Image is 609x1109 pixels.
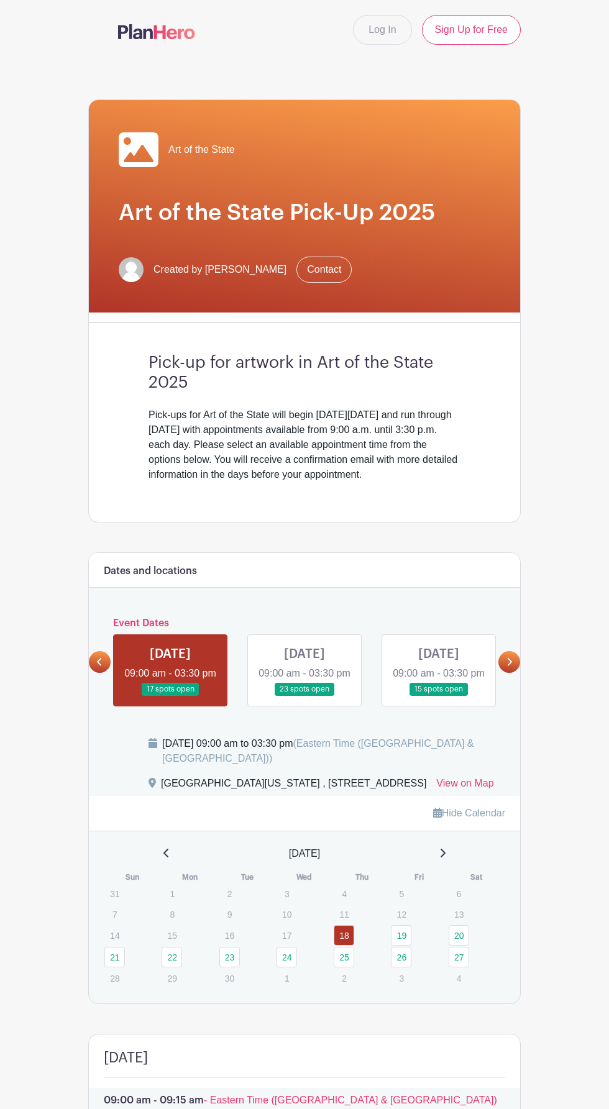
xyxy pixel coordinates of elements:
[104,905,125,924] p: 7
[436,776,493,796] a: View on Map
[334,884,354,903] p: 4
[153,262,286,277] span: Created by [PERSON_NAME]
[391,947,411,967] a: 26
[391,905,411,924] p: 12
[104,565,197,577] h6: Dates and locations
[161,776,426,796] div: [GEOGRAPHIC_DATA][US_STATE] , [STREET_ADDRESS]
[162,738,474,764] span: (Eastern Time ([GEOGRAPHIC_DATA] & [GEOGRAPHIC_DATA]))
[448,871,505,883] th: Sat
[119,199,490,227] h1: Art of the State Pick-Up 2025
[422,15,521,45] a: Sign Up for Free
[277,884,297,903] p: 3
[104,969,125,988] p: 28
[104,947,125,967] a: 21
[449,969,469,988] p: 4
[119,257,144,282] img: default-ce2991bfa6775e67f084385cd625a349d9dcbb7a52a09fb2fda1e96e2d18dcdb.png
[333,871,390,883] th: Thu
[104,871,161,883] th: Sun
[162,969,182,988] p: 29
[276,871,333,883] th: Wed
[162,905,182,924] p: 8
[162,884,182,903] p: 1
[334,947,354,967] a: 25
[219,871,276,883] th: Tue
[219,884,240,903] p: 2
[391,884,411,903] p: 5
[449,884,469,903] p: 6
[334,969,354,988] p: 2
[433,808,505,818] a: Hide Calendar
[149,353,460,393] h3: Pick-up for artwork in Art of the State 2025
[204,1095,497,1105] span: - Eastern Time ([GEOGRAPHIC_DATA] & [GEOGRAPHIC_DATA])
[118,24,195,39] img: logo-507f7623f17ff9eddc593b1ce0a138ce2505c220e1c5a4e2b4648c50719b7d32.svg
[162,736,505,766] div: [DATE] 09:00 am to 03:30 pm
[334,925,354,946] a: 18
[104,926,125,945] p: 14
[104,884,125,903] p: 31
[391,969,411,988] p: 3
[168,142,235,157] span: Art of the State
[104,1049,148,1067] h4: [DATE]
[391,925,411,946] a: 19
[111,618,498,629] h6: Event Dates
[353,15,411,45] a: Log In
[161,871,218,883] th: Mon
[162,947,182,967] a: 22
[219,926,240,945] p: 16
[149,408,460,482] div: Pick-ups for Art of the State will begin [DATE][DATE] and run through [DATE] with appointments av...
[219,905,240,924] p: 9
[277,926,297,945] p: 17
[449,947,469,967] a: 27
[277,969,297,988] p: 1
[390,871,447,883] th: Fri
[449,925,469,946] a: 20
[289,846,320,861] span: [DATE]
[449,905,469,924] p: 13
[162,926,182,945] p: 15
[219,969,240,988] p: 30
[277,947,297,967] a: 24
[296,257,352,283] a: Contact
[219,947,240,967] a: 23
[334,905,354,924] p: 11
[277,905,297,924] p: 10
